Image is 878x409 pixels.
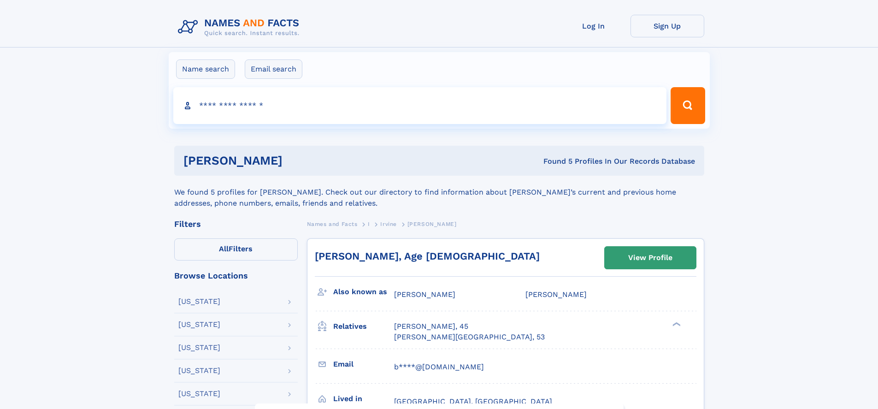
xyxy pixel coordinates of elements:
[631,15,704,37] a: Sign Up
[333,284,394,300] h3: Also known as
[173,87,667,124] input: search input
[219,244,229,253] span: All
[605,247,696,269] a: View Profile
[176,59,235,79] label: Name search
[178,321,220,328] div: [US_STATE]
[178,344,220,351] div: [US_STATE]
[368,221,370,227] span: I
[368,218,370,230] a: I
[183,155,413,166] h1: [PERSON_NAME]
[671,87,705,124] button: Search Button
[394,397,552,406] span: [GEOGRAPHIC_DATA], [GEOGRAPHIC_DATA]
[380,218,397,230] a: Irvine
[174,272,298,280] div: Browse Locations
[333,391,394,407] h3: Lived in
[307,218,358,230] a: Names and Facts
[174,220,298,228] div: Filters
[394,290,455,299] span: [PERSON_NAME]
[178,390,220,397] div: [US_STATE]
[315,250,540,262] a: [PERSON_NAME], Age [DEMOGRAPHIC_DATA]
[245,59,302,79] label: Email search
[628,247,672,268] div: View Profile
[557,15,631,37] a: Log In
[670,321,681,327] div: ❯
[174,238,298,261] label: Filters
[407,221,457,227] span: [PERSON_NAME]
[380,221,397,227] span: Irvine
[394,332,545,342] a: [PERSON_NAME][GEOGRAPHIC_DATA], 53
[394,321,468,332] a: [PERSON_NAME], 45
[333,319,394,334] h3: Relatives
[174,176,704,209] div: We found 5 profiles for [PERSON_NAME]. Check out our directory to find information about [PERSON_...
[333,356,394,372] h3: Email
[178,367,220,374] div: [US_STATE]
[413,156,695,166] div: Found 5 Profiles In Our Records Database
[178,298,220,305] div: [US_STATE]
[525,290,587,299] span: [PERSON_NAME]
[174,15,307,40] img: Logo Names and Facts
